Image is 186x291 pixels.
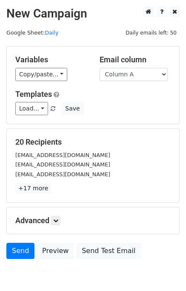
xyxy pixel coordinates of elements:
[15,216,171,225] h5: Advanced
[37,243,74,259] a: Preview
[143,250,186,291] iframe: Chat Widget
[15,90,52,99] a: Templates
[123,29,180,36] a: Daily emails left: 50
[123,28,180,38] span: Daily emails left: 50
[15,68,67,81] a: Copy/paste...
[76,243,141,259] a: Send Test Email
[6,243,34,259] a: Send
[100,55,171,64] h5: Email column
[15,102,48,115] a: Load...
[15,137,171,147] h5: 20 Recipients
[6,29,58,36] small: Google Sheet:
[15,161,110,168] small: [EMAIL_ADDRESS][DOMAIN_NAME]
[61,102,83,115] button: Save
[45,29,58,36] a: Daily
[6,6,180,21] h2: New Campaign
[15,171,110,178] small: [EMAIL_ADDRESS][DOMAIN_NAME]
[15,152,110,158] small: [EMAIL_ADDRESS][DOMAIN_NAME]
[15,183,51,194] a: +17 more
[15,55,87,64] h5: Variables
